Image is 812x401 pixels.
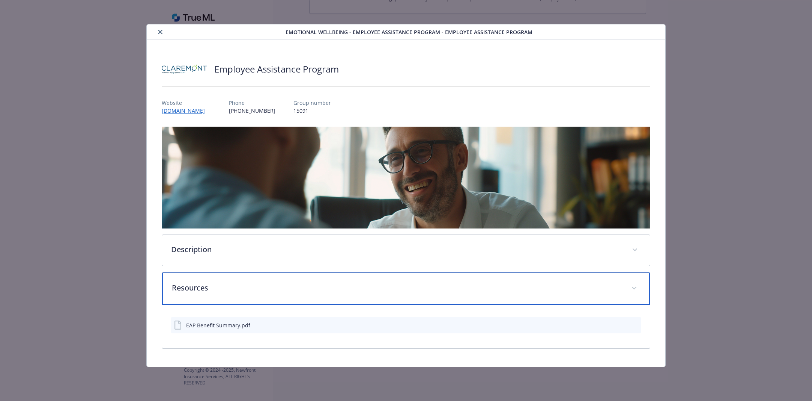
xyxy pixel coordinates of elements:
[286,28,532,36] span: Emotional Wellbeing - Employee Assistance Program - Employee Assistance Program
[171,244,623,255] p: Description
[186,321,250,329] div: EAP Benefit Summary.pdf
[229,99,275,107] p: Phone
[214,63,339,76] h2: Employee Assistance Program
[293,107,331,115] p: 15091
[162,127,651,228] img: banner
[156,27,165,36] button: close
[172,282,623,294] p: Resources
[162,107,211,114] a: [DOMAIN_NAME]
[631,321,638,329] button: preview file
[162,58,207,80] img: Claremont EAP
[293,99,331,107] p: Group number
[162,272,650,305] div: Resources
[619,321,625,329] button: download file
[162,99,211,107] p: Website
[162,235,650,266] div: Description
[162,305,650,348] div: Resources
[81,24,731,367] div: details for plan Emotional Wellbeing - Employee Assistance Program - Employee Assistance Program
[229,107,275,115] p: [PHONE_NUMBER]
